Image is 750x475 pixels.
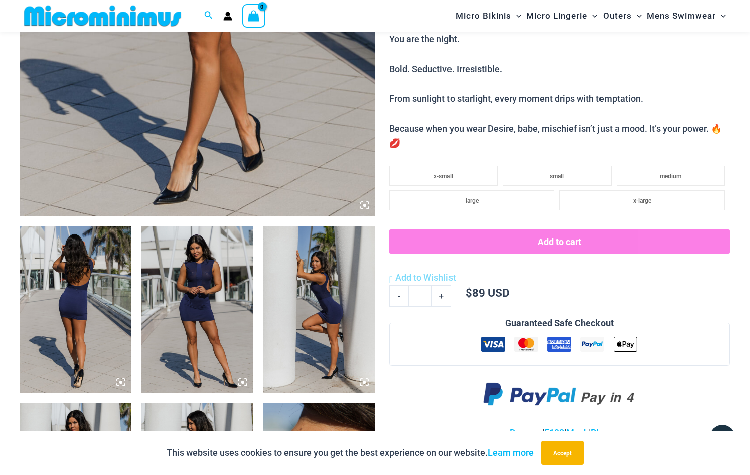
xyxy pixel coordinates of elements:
span: $ [466,285,472,300]
p: This website uses cookies to ensure you get the best experience on our website. [167,445,534,460]
span: Menu Toggle [632,3,642,29]
a: - [389,285,408,306]
a: OutersMenu ToggleMenu Toggle [601,3,644,29]
span: small [550,173,564,180]
a: Learn more [488,447,534,458]
a: Mesh [566,427,589,438]
span: medium [660,173,681,180]
button: Add to cart [389,229,730,254]
a: Blue [591,427,609,438]
span: large [466,197,479,204]
a: View Shopping Cart, empty [242,4,265,27]
a: Account icon link [223,12,232,21]
span: x-small [434,173,453,180]
a: Dresses [510,427,542,438]
span: x-large [633,197,651,204]
span: Menu Toggle [716,3,726,29]
img: Desire Me Navy 5192 Dress [141,226,253,393]
a: 5192 [544,427,564,438]
img: Desire Me Navy 5192 Dress [20,226,131,393]
li: x-large [559,190,725,210]
a: Micro BikinisMenu ToggleMenu Toggle [453,3,524,29]
li: large [389,190,555,210]
legend: Guaranteed Safe Checkout [501,316,618,331]
a: Mens SwimwearMenu ToggleMenu Toggle [644,3,728,29]
li: medium [617,166,725,186]
img: MM SHOP LOGO FLAT [20,5,185,27]
li: x-small [389,166,498,186]
span: Outers [603,3,632,29]
button: Accept [541,441,584,465]
span: Menu Toggle [511,3,521,29]
span: Micro Lingerie [526,3,587,29]
a: Add to Wishlist [389,270,456,285]
a: Search icon link [204,10,213,22]
nav: Site Navigation [452,2,730,30]
p: | | | [389,425,730,440]
a: Micro LingerieMenu ToggleMenu Toggle [524,3,600,29]
li: small [503,166,611,186]
a: + [432,285,451,306]
span: Add to Wishlist [395,272,456,283]
img: Desire Me Navy 5192 Dress [263,226,375,393]
input: Product quantity [408,285,432,306]
bdi: 89 USD [466,285,509,300]
span: Micro Bikinis [456,3,511,29]
span: Mens Swimwear [647,3,716,29]
span: Menu Toggle [587,3,597,29]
